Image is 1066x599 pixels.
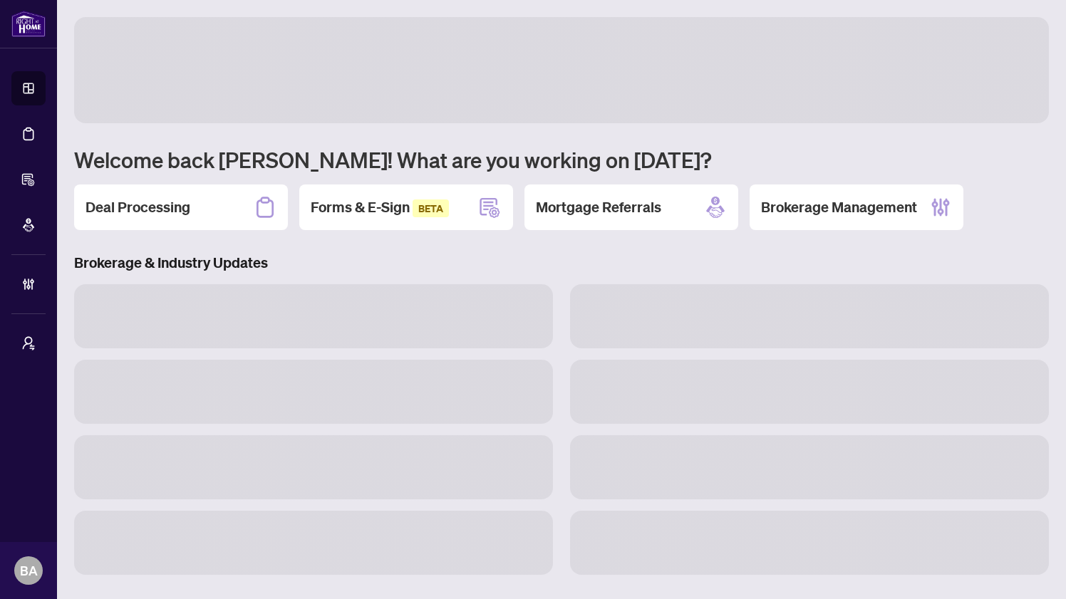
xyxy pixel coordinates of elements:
[413,199,449,217] span: BETA
[74,253,1049,273] h3: Brokerage & Industry Updates
[74,146,1049,173] h1: Welcome back [PERSON_NAME]! What are you working on [DATE]?
[536,197,661,217] h2: Mortgage Referrals
[20,561,38,580] span: BA
[761,197,917,217] h2: Brokerage Management
[21,336,36,350] span: user-switch
[311,198,449,216] span: Forms & E-Sign
[11,11,46,37] img: logo
[86,197,190,217] h2: Deal Processing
